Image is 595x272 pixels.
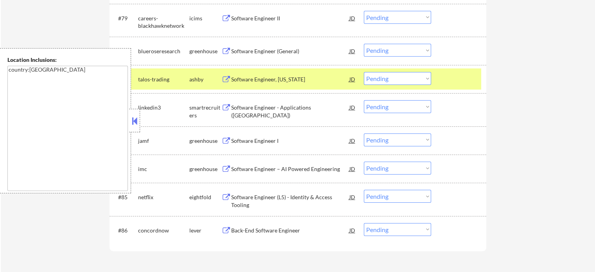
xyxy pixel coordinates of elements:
[231,137,349,145] div: Software Engineer I
[349,44,356,58] div: JD
[231,104,349,119] div: Software Engineer - Applications ([GEOGRAPHIC_DATA])
[189,137,221,145] div: greenhouse
[349,11,356,25] div: JD
[189,104,221,119] div: smartrecruiters
[138,14,189,30] div: careers-blackhawknetwork
[118,227,132,234] div: #86
[349,133,356,148] div: JD
[189,227,221,234] div: lever
[349,162,356,176] div: JD
[138,227,189,234] div: concordnow
[231,193,349,209] div: Software Engineer (L5) - Identity & Access Tooling
[118,14,132,22] div: #79
[138,47,189,55] div: blueroseresearch
[118,47,132,55] div: #80
[349,72,356,86] div: JD
[138,193,189,201] div: netflix
[231,165,349,173] div: Software Engineer – AI Powered Engineering
[7,56,128,64] div: Location Inclusions:
[189,14,221,22] div: icims
[189,165,221,173] div: greenhouse
[231,227,349,234] div: Back-End Software Engineer
[349,100,356,114] div: JD
[231,76,349,83] div: Software Engineer, [US_STATE]
[231,14,349,22] div: Software Engineer II
[189,193,221,201] div: eightfold
[138,76,189,83] div: talos-trading
[118,193,132,201] div: #85
[349,190,356,204] div: JD
[138,137,189,145] div: jamf
[138,104,189,112] div: linkedin3
[231,47,349,55] div: Software Engineer (General)
[189,47,221,55] div: greenhouse
[138,165,189,173] div: imc
[189,76,221,83] div: ashby
[349,223,356,237] div: JD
